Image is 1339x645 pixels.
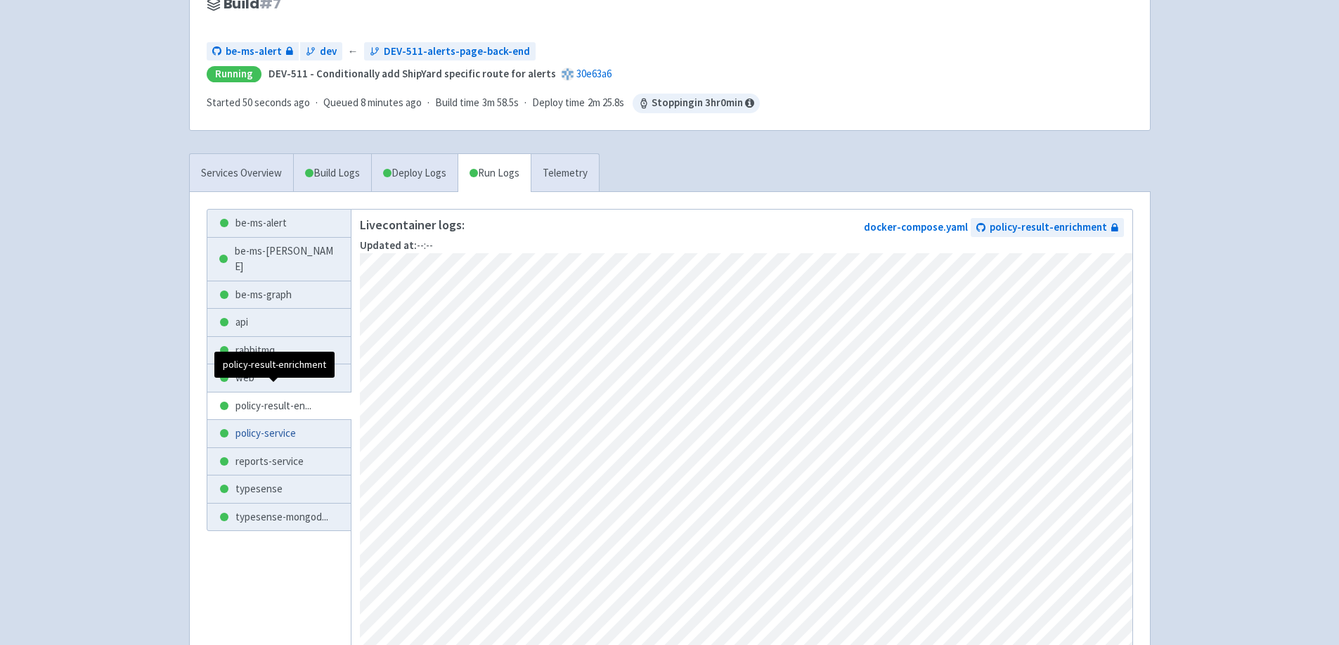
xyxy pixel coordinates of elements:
a: be-ms-[PERSON_NAME] [207,238,351,281]
span: DEV-511-alerts-page-back-end [384,44,530,60]
a: Telemetry [531,154,599,193]
span: Started [207,96,310,109]
span: 3m 58.5s [482,95,519,111]
a: Services Overview [190,154,293,193]
a: policy-service [207,420,351,447]
span: Deploy time [532,95,585,111]
a: typesense-mongod... [207,504,351,531]
a: Build Logs [294,154,371,193]
a: DEV-511-alerts-page-back-end [364,42,536,61]
a: be-ms-alert [207,210,351,237]
a: web [207,364,351,392]
a: Deploy Logs [371,154,458,193]
a: rabbitmq [207,337,351,364]
a: 30e63a6 [576,67,612,80]
span: Queued [323,96,422,109]
div: · · · [207,94,760,113]
a: policy-result-en... [207,392,351,420]
span: 2m 25.8s [588,95,624,111]
span: --:-- [360,238,433,252]
span: be-ms-alert [226,44,282,60]
div: Running [207,66,261,82]
a: policy-result-enrichment [971,218,1124,237]
a: api [207,309,351,336]
span: ← [348,44,358,60]
a: dev [300,42,342,61]
span: dev [320,44,337,60]
a: reports-service [207,448,351,475]
time: 8 minutes ago [361,96,422,109]
a: Run Logs [458,154,531,193]
span: policy-result-enrichment [990,219,1107,236]
a: be-ms-alert [207,42,299,61]
span: typesense-mongod ... [235,509,328,525]
strong: Updated at: [360,238,417,252]
span: Build time [435,95,479,111]
p: Live container logs: [360,218,465,232]
strong: DEV-511 - Conditionally add ShipYard specific route for alerts [269,67,556,80]
a: docker-compose.yaml [864,220,968,234]
span: policy-result-en ... [235,398,311,414]
time: 50 seconds ago [242,96,310,109]
a: be-ms-graph [207,281,351,309]
a: typesense [207,475,351,503]
span: Stopping in 3 hr 0 min [633,94,760,113]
